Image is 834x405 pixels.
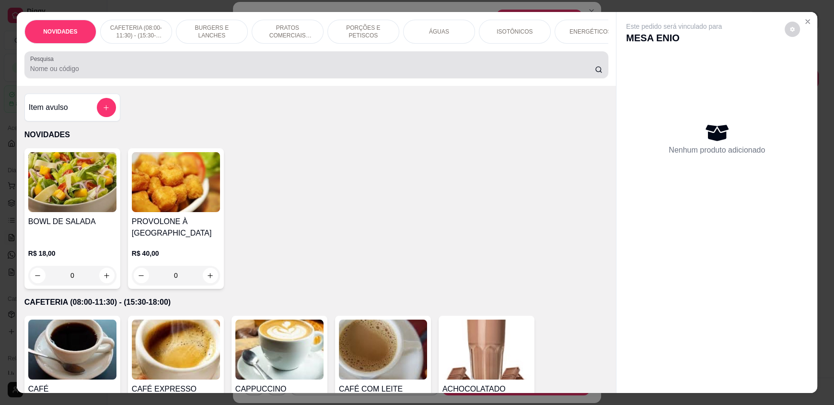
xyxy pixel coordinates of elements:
[429,28,449,36] p: ÁGUAS
[28,216,116,227] h4: BOWL DE SALADA
[24,129,608,141] p: NOVIDADES
[132,383,220,395] h4: CAFÉ EXPRESSO
[30,64,595,73] input: Pesquisa
[132,320,220,380] img: product-image
[132,249,220,258] p: R$ 40,00
[28,320,116,380] img: product-image
[785,22,800,37] button: decrease-product-quantity
[800,14,815,29] button: Close
[184,24,240,39] p: BURGERS E LANCHES
[626,22,722,31] p: Este pedido será vinculado para
[569,28,611,36] p: ENERGÉTICOS
[134,268,149,283] button: decrease-product-quantity
[28,152,116,212] img: product-image
[235,320,324,380] img: product-image
[442,383,531,395] h4: ACHOCOLATADO
[132,216,220,239] h4: PROVOLONE À [GEOGRAPHIC_DATA]
[235,383,324,395] h4: CAPPUCCINO
[497,28,533,36] p: ISOTÔNICOS
[669,144,765,156] p: Nenhum produto adicionado
[99,268,115,283] button: increase-product-quantity
[260,24,315,39] p: PRATOS COMERCIAIS (11:30-15:30)
[97,98,116,117] button: add-separate-item
[336,24,391,39] p: PORÇÕES E PETISCOS
[442,320,531,380] img: product-image
[28,249,116,258] p: R$ 18,00
[24,297,608,308] p: CAFETERIA (08:00-11:30) - (15:30-18:00)
[28,383,116,395] h4: CAFÉ
[43,28,77,36] p: NOVIDADES
[132,152,220,212] img: product-image
[203,268,218,283] button: increase-product-quantity
[30,55,57,63] label: Pesquisa
[30,268,46,283] button: decrease-product-quantity
[339,320,427,380] img: product-image
[108,24,164,39] p: CAFETERIA (08:00-11:30) - (15:30-18:00)
[339,383,427,395] h4: CAFÉ COM LEITE
[29,102,68,113] h4: Item avulso
[626,31,722,45] p: MESA ENIO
